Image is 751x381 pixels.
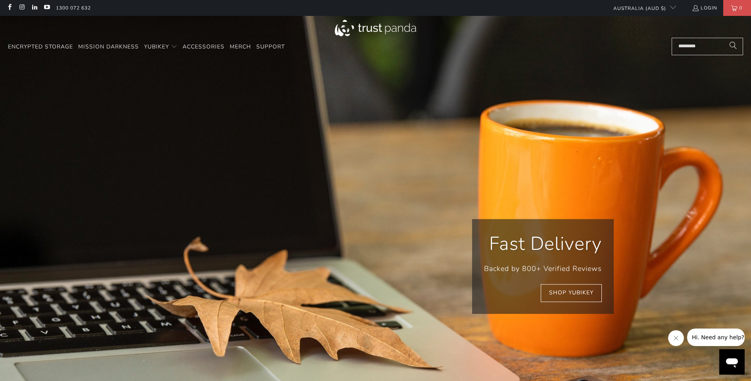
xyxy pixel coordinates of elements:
[182,43,225,50] span: Accessories
[672,38,743,55] input: Search...
[8,38,73,56] a: Encrypted Storage
[144,38,177,56] summary: YubiKey
[31,5,38,11] a: Trust Panda Australia on LinkedIn
[335,20,416,36] img: Trust Panda Australia
[78,38,139,56] a: Mission Darkness
[668,330,684,346] iframe: Close message
[230,38,251,56] a: Merch
[692,4,717,12] a: Login
[43,5,50,11] a: Trust Panda Australia on YouTube
[256,43,285,50] span: Support
[484,263,602,275] p: Backed by 800+ Verified Reviews
[6,5,13,11] a: Trust Panda Australia on Facebook
[719,349,745,375] iframe: Button to launch messaging window
[78,43,139,50] span: Mission Darkness
[18,5,25,11] a: Trust Panda Australia on Instagram
[484,231,602,257] p: Fast Delivery
[687,329,745,346] iframe: Message from company
[8,38,285,56] nav: Translation missing: en.navigation.header.main_nav
[541,284,602,302] a: Shop YubiKey
[723,38,743,55] button: Search
[144,43,169,50] span: YubiKey
[182,38,225,56] a: Accessories
[256,38,285,56] a: Support
[8,43,73,50] span: Encrypted Storage
[230,43,251,50] span: Merch
[56,4,91,12] a: 1300 072 632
